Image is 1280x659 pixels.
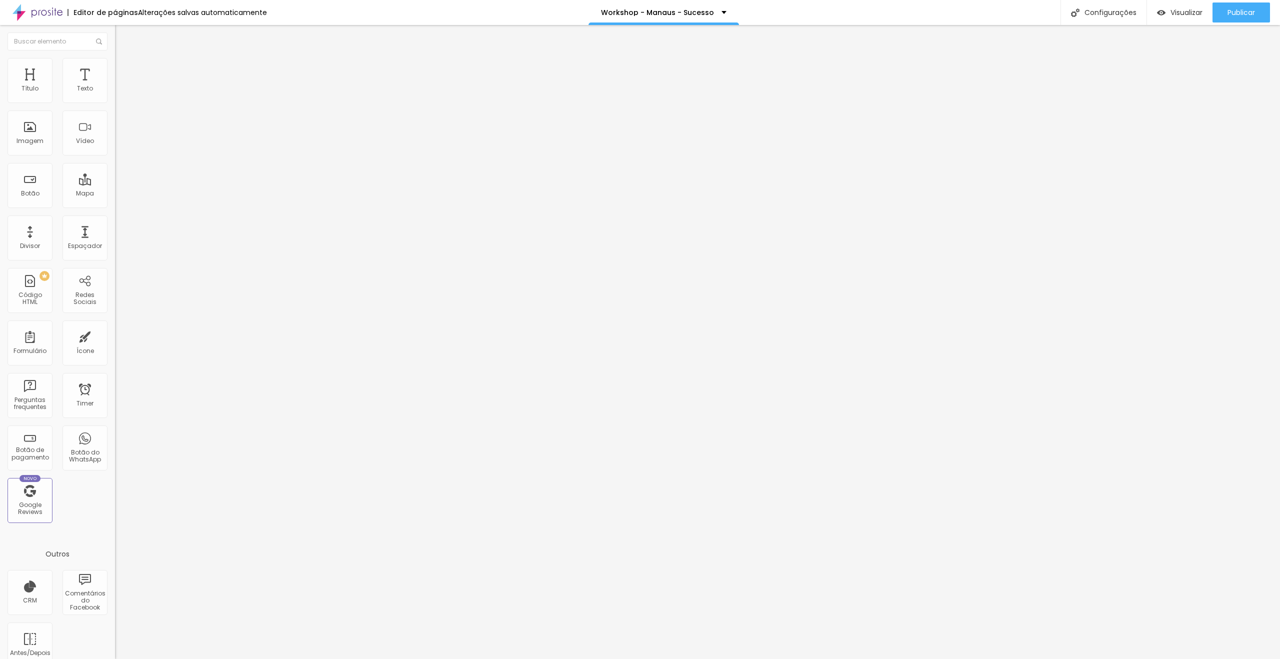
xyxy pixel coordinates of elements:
div: Editor de páginas [67,9,138,16]
img: Icone [96,38,102,44]
div: Novo [19,475,41,482]
div: CRM [23,597,37,604]
div: Antes/Depois [10,649,49,656]
div: Formulário [13,347,46,354]
p: Workshop - Manaus - Sucesso [601,9,714,16]
div: Ícone [76,347,94,354]
div: Código HTML [10,291,49,306]
div: Alterações salvas automaticamente [138,9,267,16]
div: Título [21,85,38,92]
img: Icone [1071,8,1079,17]
div: Vídeo [76,137,94,144]
div: Perguntas frequentes [10,396,49,411]
div: Espaçador [68,242,102,249]
div: Imagem [16,137,43,144]
div: Botão do WhatsApp [65,449,104,463]
div: Texto [77,85,93,92]
div: Botão [21,190,39,197]
input: Buscar elemento [7,32,107,50]
div: Divisor [20,242,40,249]
button: Visualizar [1147,2,1212,22]
div: Comentários do Facebook [65,590,104,611]
iframe: Editor [115,25,1280,659]
span: Publicar [1227,8,1255,16]
div: Redes Sociais [65,291,104,306]
span: Visualizar [1170,8,1202,16]
div: Botão de pagamento [10,446,49,461]
img: view-1.svg [1157,8,1165,17]
div: Timer [76,400,93,407]
div: Google Reviews [10,501,49,516]
button: Publicar [1212,2,1270,22]
div: Mapa [76,190,94,197]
